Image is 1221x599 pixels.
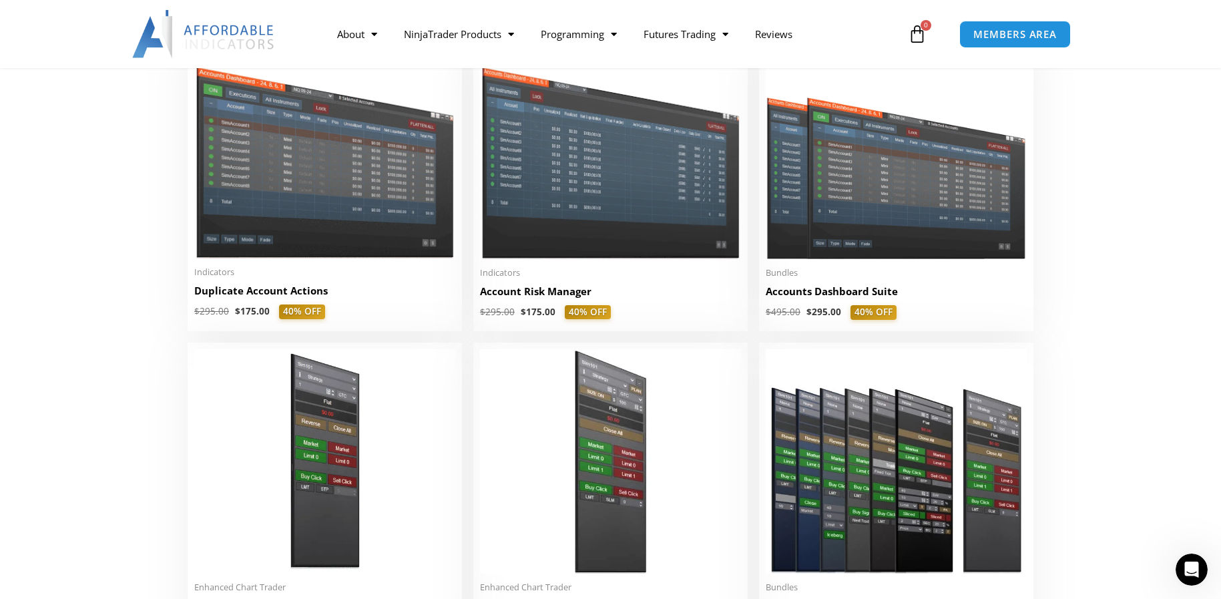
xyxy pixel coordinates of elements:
span: MEMBERS AREA [973,29,1057,39]
span: Enhanced Chart Trader [194,582,455,593]
a: About [324,19,391,49]
span: Indicators [480,267,741,278]
span: $ [766,306,771,318]
iframe: Intercom live chat [1176,554,1208,586]
img: Account Risk Manager [480,51,741,258]
a: Accounts Dashboard Suite [766,284,1027,305]
span: $ [194,305,200,317]
span: Indicators [194,266,455,278]
bdi: 295.00 [480,306,515,318]
span: 40% OFF [850,305,897,320]
a: NinjaTrader Products [391,19,527,49]
h2: Accounts Dashboard Suite [766,284,1027,298]
a: Programming [527,19,630,49]
span: $ [521,306,526,318]
span: $ [806,306,812,318]
nav: Menu [324,19,905,49]
span: 40% OFF [565,305,611,320]
a: Duplicate Account Actions [194,284,455,305]
img: ProfessionalToolsBundlePage [766,349,1027,574]
img: Duplicate Account Actions [194,51,455,258]
span: $ [480,306,485,318]
a: MEMBERS AREA [959,21,1071,48]
a: Reviews [742,19,806,49]
bdi: 175.00 [521,306,555,318]
a: Futures Trading [630,19,742,49]
span: $ [235,305,240,317]
span: Enhanced Chart Trader [480,582,741,593]
img: BasicTools [194,349,455,574]
a: Account Risk Manager [480,284,741,305]
a: 0 [888,15,947,53]
span: 0 [921,20,931,31]
span: Bundles [766,267,1027,278]
img: LogoAI | Affordable Indicators – NinjaTrader [132,10,276,58]
bdi: 295.00 [194,305,229,317]
h2: Duplicate Account Actions [194,284,455,298]
bdi: 495.00 [766,306,800,318]
bdi: 295.00 [806,306,841,318]
span: 40% OFF [279,305,325,319]
bdi: 175.00 [235,305,270,317]
h2: Account Risk Manager [480,284,741,298]
span: Bundles [766,582,1027,593]
img: Essential Chart Trader Tools [480,349,741,574]
img: Accounts Dashboard Suite [766,51,1027,259]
